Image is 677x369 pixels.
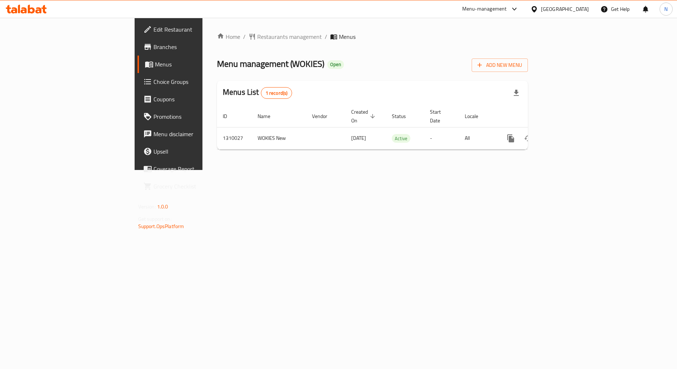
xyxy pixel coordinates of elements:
[477,61,522,70] span: Add New Menu
[138,202,156,211] span: Version:
[430,108,450,125] span: Start Date
[153,42,242,51] span: Branches
[217,105,578,150] table: enhanced table
[459,127,496,149] td: All
[138,143,248,160] a: Upsell
[153,112,242,121] span: Promotions
[153,130,242,138] span: Menu disclaimer
[138,73,248,90] a: Choice Groups
[138,21,248,38] a: Edit Restaurant
[138,214,172,224] span: Get support on:
[138,160,248,178] a: Coverage Report
[472,58,528,72] button: Add New Menu
[261,90,292,97] span: 1 record(s)
[223,87,292,99] h2: Menus List
[217,56,324,72] span: Menu management ( WOKIES )
[138,178,248,195] a: Grocery Checklist
[502,130,520,147] button: more
[424,127,459,149] td: -
[520,130,537,147] button: Change Status
[153,25,242,34] span: Edit Restaurant
[153,182,242,191] span: Grocery Checklist
[223,112,237,121] span: ID
[508,84,525,102] div: Export file
[261,87,292,99] div: Total records count
[465,112,488,121] span: Locale
[257,32,322,41] span: Restaurants management
[312,112,337,121] span: Vendor
[153,77,242,86] span: Choice Groups
[157,202,168,211] span: 1.0.0
[153,165,242,173] span: Coverage Report
[138,90,248,108] a: Coupons
[138,38,248,56] a: Branches
[138,108,248,125] a: Promotions
[217,32,528,41] nav: breadcrumb
[327,61,344,68] span: Open
[138,222,184,231] a: Support.OpsPlatform
[392,112,415,121] span: Status
[541,5,589,13] div: [GEOGRAPHIC_DATA]
[325,32,327,41] li: /
[249,32,322,41] a: Restaurants management
[351,133,366,143] span: [DATE]
[392,134,410,143] span: Active
[153,147,242,156] span: Upsell
[153,95,242,104] span: Coupons
[327,60,344,69] div: Open
[496,105,578,127] th: Actions
[138,125,248,143] a: Menu disclaimer
[258,112,280,121] span: Name
[462,5,507,13] div: Menu-management
[351,108,377,125] span: Created On
[339,32,356,41] span: Menus
[138,56,248,73] a: Menus
[252,127,306,149] td: WOKIES New
[155,60,242,69] span: Menus
[664,5,668,13] span: N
